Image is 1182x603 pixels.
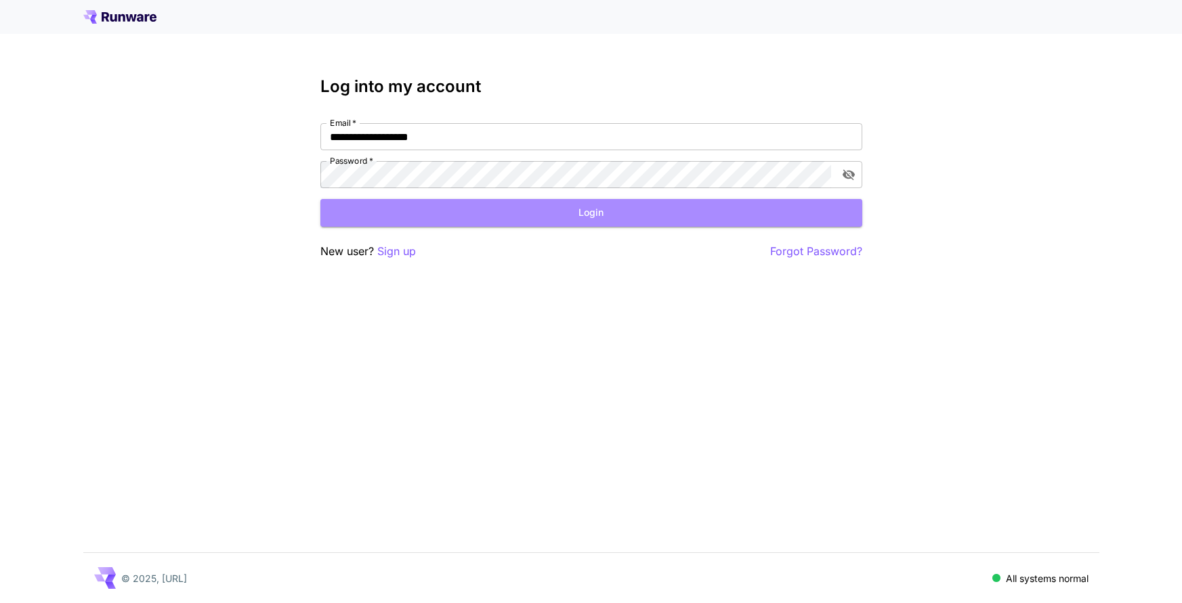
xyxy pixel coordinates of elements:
[320,199,862,227] button: Login
[1006,571,1089,585] p: All systems normal
[770,243,862,260] button: Forgot Password?
[121,571,187,585] p: © 2025, [URL]
[320,243,416,260] p: New user?
[330,117,356,129] label: Email
[377,243,416,260] button: Sign up
[837,162,861,187] button: toggle password visibility
[320,77,862,96] h3: Log into my account
[330,155,373,166] label: Password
